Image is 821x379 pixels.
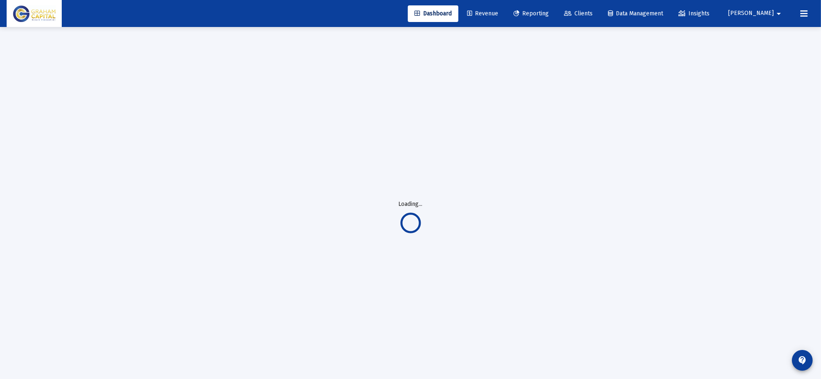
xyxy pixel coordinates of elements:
span: Insights [678,10,710,17]
span: Dashboard [414,10,452,17]
mat-icon: contact_support [797,355,807,365]
span: Data Management [608,10,663,17]
mat-icon: arrow_drop_down [774,5,784,22]
span: [PERSON_NAME] [728,10,774,17]
a: Revenue [460,5,505,22]
button: [PERSON_NAME] [718,5,794,22]
span: Revenue [467,10,498,17]
span: Reporting [513,10,549,17]
a: Data Management [601,5,670,22]
span: Clients [564,10,593,17]
img: Dashboard [13,5,56,22]
a: Insights [672,5,716,22]
a: Reporting [507,5,555,22]
a: Clients [557,5,599,22]
a: Dashboard [408,5,458,22]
